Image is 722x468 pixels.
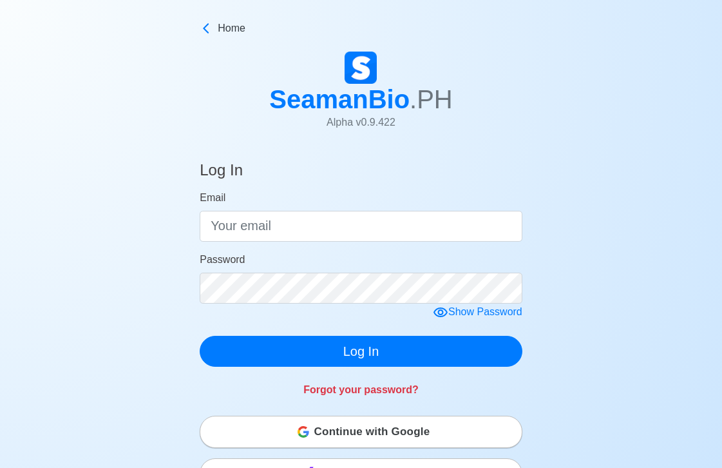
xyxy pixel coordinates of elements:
[269,52,453,141] a: SeamanBio.PHAlpha v0.9.422
[410,85,453,113] span: .PH
[200,192,225,203] span: Email
[200,336,522,367] button: Log In
[200,416,522,448] button: Continue with Google
[218,21,245,36] span: Home
[345,52,377,84] img: Logo
[200,254,245,265] span: Password
[200,21,522,36] a: Home
[200,211,522,242] input: Your email
[433,304,522,320] div: Show Password
[200,161,243,185] h4: Log In
[303,384,419,395] a: Forgot your password?
[314,419,430,445] span: Continue with Google
[269,115,453,130] p: Alpha v 0.9.422
[269,84,453,115] h1: SeamanBio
